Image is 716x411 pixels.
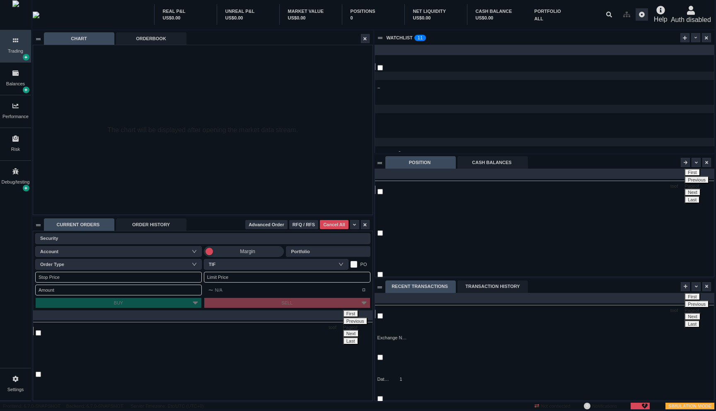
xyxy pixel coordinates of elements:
[12,0,19,29] img: wyden_logomark.svg
[225,15,243,20] span: US$0.00
[192,261,197,267] i: icon: down
[40,234,362,242] div: Security
[343,317,368,325] button: Previous
[35,272,202,283] input: Stop Price
[685,293,700,300] button: First
[586,403,588,409] span: 0
[685,169,709,203] span: Page of
[457,280,528,293] div: TRANSACTION HISTORY
[387,34,413,41] div: WATCHLIST
[208,285,213,295] span: ~
[476,8,521,15] div: CASH BALANCE
[665,402,714,411] span: SIMULATION MODE
[6,80,25,87] div: Balances
[163,15,181,20] span: US$0.00
[399,374,402,384] span: 1
[685,176,709,184] button: Previous
[670,184,678,189] span: to of
[476,15,493,20] span: US$0.00
[116,32,186,45] div: ORDERBOOK
[209,260,340,268] div: TIF
[36,298,190,308] button: BUY
[685,300,709,308] button: Previous
[685,189,701,196] button: Next
[685,293,709,328] span: Page of
[281,300,293,305] span: SELL
[329,325,336,330] span: to of
[685,196,700,203] button: Last
[685,169,700,176] button: First
[225,8,271,15] div: UNREAL P&L
[414,35,426,41] sup: 11
[343,330,359,337] button: Next
[418,35,420,43] p: 1
[377,374,392,384] span: Date Time
[385,280,456,293] div: RECENT TRANSACTIONS
[671,15,711,25] span: Auth disabled
[377,85,383,95] span: Exchange Name
[8,48,23,55] div: Trading
[654,5,668,24] div: Help
[11,146,20,153] div: Risk
[192,249,197,254] i: icon: down
[360,262,367,267] span: PO
[685,313,701,320] button: Next
[204,272,370,283] input: Limit Price
[351,8,396,15] div: POSITIONS
[40,247,193,256] div: Account
[343,310,368,345] span: Page of
[377,333,407,343] span: Exchange Name
[44,32,114,45] div: CHART
[40,260,193,268] div: Order Type
[339,261,343,267] i: icon: down
[2,179,30,186] div: Debug/testing
[399,148,401,153] span: -
[532,402,573,411] span: Not connected
[288,8,334,15] div: MARKET VALUE
[33,12,39,18] img: wyden_logotype_white.svg
[2,113,29,120] div: Performance
[457,156,528,169] div: CASH BALANCES
[288,15,306,20] span: US$0.00
[204,298,358,308] button: SELL
[343,337,358,345] button: Last
[413,15,431,20] span: US$0.00
[362,285,366,295] span: ¤
[107,125,298,135] div: The chart will be displayed after opening the market data stream.
[114,300,123,305] span: BUY
[291,247,361,256] div: Portfolio
[420,35,423,43] p: 1
[685,320,700,328] button: Last
[44,218,114,231] div: CURRENT ORDERS
[208,285,223,295] span: N/A
[413,8,459,15] div: NET LIQUIDITY
[580,402,621,411] div: Notifications
[343,310,358,317] button: First
[385,156,456,169] div: POSITION
[670,308,678,313] span: to of
[351,15,396,22] div: 0
[323,221,345,228] span: Cancel All
[35,285,202,295] input: Amount
[214,247,281,256] span: Margin
[530,5,616,24] input: ALL
[163,8,208,15] div: REAL P&L
[293,221,315,228] span: RFQ / RFS
[535,8,561,15] div: PORTFOLIO
[7,386,24,393] div: Settings
[116,218,186,231] div: ORDER HISTORY
[249,221,284,228] span: Advanced Order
